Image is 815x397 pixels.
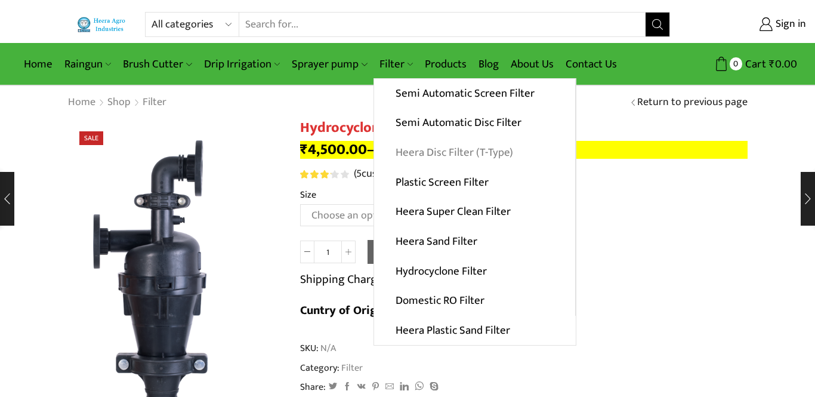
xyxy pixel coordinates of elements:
a: Filter [339,360,363,376]
span: Cart [742,56,766,72]
a: Blog [473,50,505,78]
a: Sign in [688,14,806,35]
a: Return to previous page [637,95,748,110]
div: Rated 3.20 out of 5 [300,170,348,179]
a: Contact Us [560,50,623,78]
a: Brush Cutter [117,50,197,78]
a: Heera Super Clean Filter [374,197,575,227]
span: Sign in [773,17,806,32]
a: Home [18,50,58,78]
span: Category: [300,361,363,375]
a: Filter [142,95,167,110]
a: Raingun [58,50,117,78]
a: Filter [373,50,419,78]
a: Plastic Screen Filter [374,167,575,197]
span: Rated out of 5 based on customer ratings [300,170,331,179]
span: Sale [79,131,103,145]
span: 5 [356,165,362,183]
span: 5 [300,170,351,179]
button: Add to cart [368,240,481,264]
a: Heera Disc Filter (T-Type) [374,138,575,168]
a: Semi Automatic Disc Filter [374,108,575,138]
bdi: 4,500.00 [300,137,367,162]
a: Drip Irrigation [198,50,286,78]
span: Share: [300,380,326,394]
span: N/A [319,341,336,355]
span: SKU: [300,341,748,355]
bdi: 0.00 [769,55,797,73]
a: 0 Cart ₹0.00 [682,53,797,75]
a: (5customer reviews) [354,167,444,182]
a: Heera Plastic Sand Filter [374,316,576,346]
a: Products [419,50,473,78]
p: – [300,141,748,159]
p: Shipping Charges are extra, Depends on your Location [300,270,569,289]
button: Search button [646,13,669,36]
a: Shop [107,95,131,110]
span: ₹ [300,137,308,162]
label: Size [300,188,316,202]
input: Product quantity [314,241,341,263]
span: ₹ [769,55,775,73]
h1: Hydrocyclone Filter [300,119,748,137]
span: 0 [730,57,742,70]
a: Heera Sand Filter [374,227,575,257]
b: Cuntry of Origin [GEOGRAPHIC_DATA] [300,300,499,321]
a: Domestic RO Filter [374,286,575,316]
nav: Breadcrumb [67,95,167,110]
a: About Us [505,50,560,78]
a: Semi Automatic Screen Filter [374,79,575,109]
a: Sprayer pump [286,50,373,78]
input: Search for... [239,13,646,36]
a: Hydrocyclone Filter [374,256,575,286]
a: Home [67,95,96,110]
